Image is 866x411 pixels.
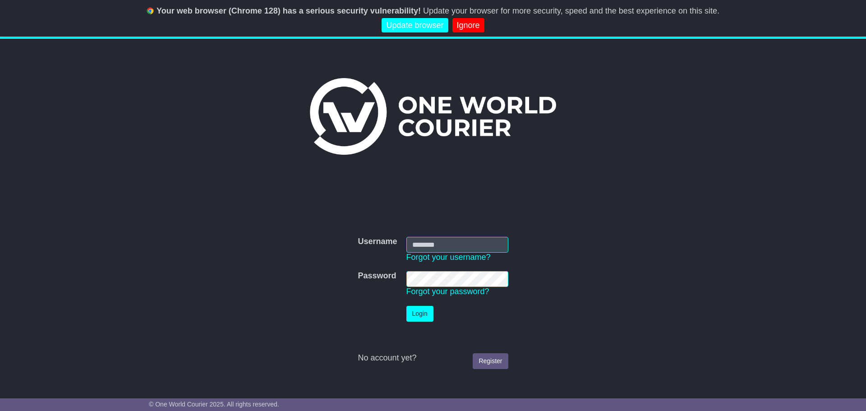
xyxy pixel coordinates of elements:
[157,6,421,15] b: Your web browser (Chrome 128) has a serious security vulnerability!
[358,271,396,281] label: Password
[310,78,556,155] img: One World
[473,353,508,369] a: Register
[452,18,484,33] a: Ignore
[406,306,433,322] button: Login
[382,18,448,33] a: Update browser
[406,287,489,296] a: Forgot your password?
[406,253,491,262] a: Forgot your username?
[149,401,279,408] span: © One World Courier 2025. All rights reserved.
[358,353,508,363] div: No account yet?
[358,237,397,247] label: Username
[423,6,719,15] span: Update your browser for more security, speed and the best experience on this site.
